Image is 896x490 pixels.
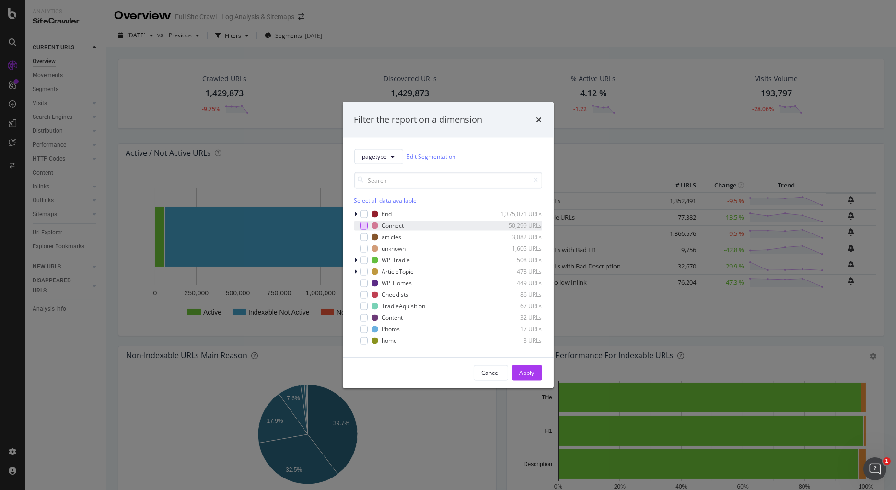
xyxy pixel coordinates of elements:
[863,457,886,480] iframe: Intercom live chat
[354,149,403,164] button: pagetype
[382,291,409,299] div: Checklists
[354,114,483,126] div: Filter the report on a dimension
[495,325,542,333] div: 17 URLs
[883,457,891,465] span: 1
[482,369,500,377] div: Cancel
[495,222,542,230] div: 50,299 URLs
[474,365,508,380] button: Cancel
[495,337,542,345] div: 3 URLs
[407,152,456,162] a: Edit Segmentation
[382,210,392,218] div: find
[382,222,404,230] div: Connect
[354,172,542,188] input: Search
[382,233,402,241] div: articles
[495,245,542,253] div: 1,605 URLs
[495,291,542,299] div: 86 URLs
[343,102,554,388] div: modal
[382,314,403,322] div: Content
[536,114,542,126] div: times
[382,245,406,253] div: unknown
[382,256,410,264] div: WP_Tradie
[382,337,397,345] div: home
[512,365,542,380] button: Apply
[382,268,414,276] div: ArticleTopic
[382,279,412,287] div: WP_Homes
[495,233,542,241] div: 3,082 URLs
[362,152,387,161] span: pagetype
[382,302,426,310] div: TradieAquisition
[520,369,535,377] div: Apply
[495,314,542,322] div: 32 URLs
[354,196,542,204] div: Select all data available
[495,279,542,287] div: 449 URLs
[495,210,542,218] div: 1,375,071 URLs
[495,268,542,276] div: 478 URLs
[495,302,542,310] div: 67 URLs
[495,256,542,264] div: 508 URLs
[382,325,400,333] div: Photos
